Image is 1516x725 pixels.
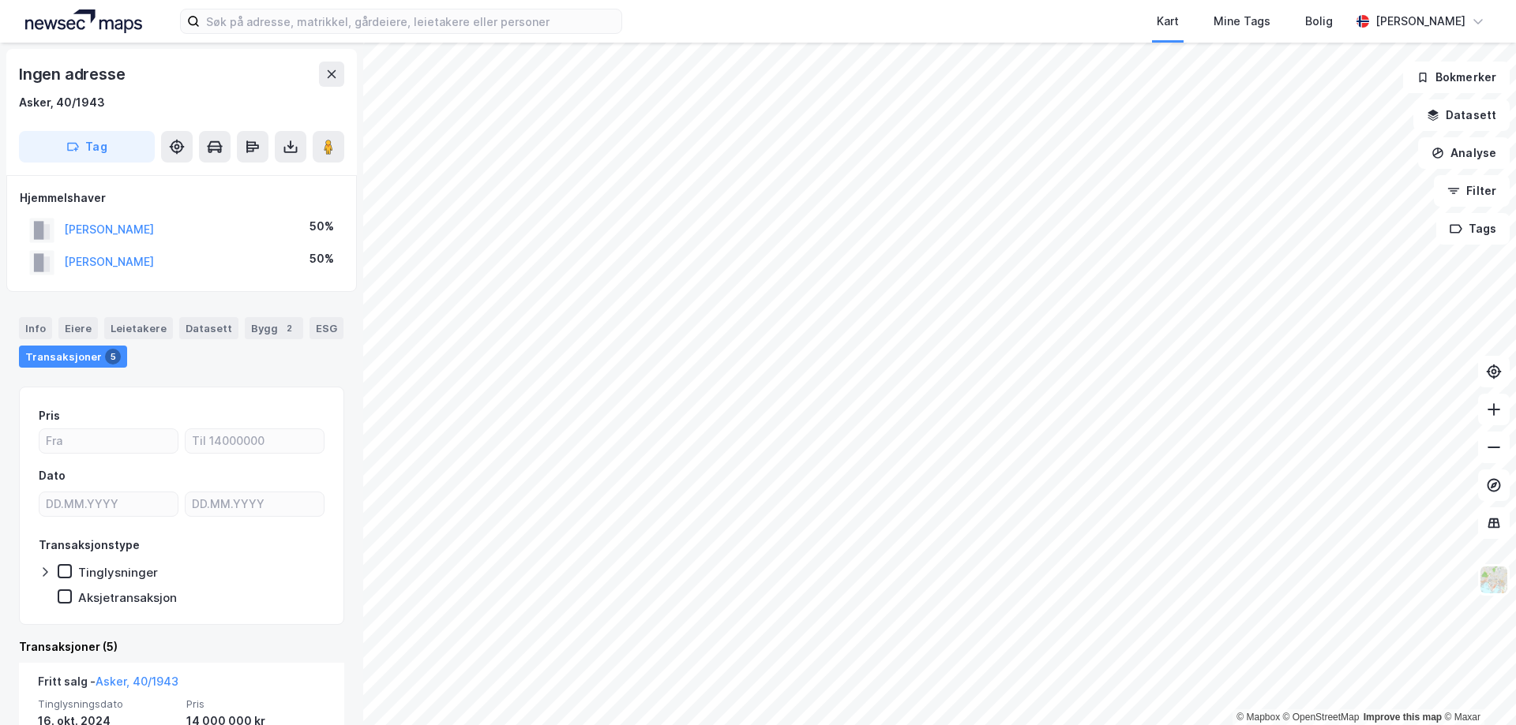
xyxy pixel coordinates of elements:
div: [PERSON_NAME] [1375,12,1465,31]
div: Bygg [245,317,303,339]
a: Improve this map [1364,712,1442,723]
div: Kart [1157,12,1179,31]
div: Transaksjoner (5) [19,637,344,656]
a: Mapbox [1236,712,1280,723]
div: Transaksjoner [19,346,127,368]
button: Datasett [1413,99,1510,131]
div: ESG [310,317,343,339]
input: Søk på adresse, matrikkel, gårdeiere, leietakere eller personer [200,9,621,33]
div: Eiere [58,317,98,339]
div: Leietakere [104,317,173,339]
button: Filter [1434,175,1510,207]
input: Fra [39,429,178,453]
input: DD.MM.YYYY [186,492,324,516]
div: Mine Tags [1214,12,1270,31]
img: Z [1479,565,1509,595]
div: Kontrollprogram for chat [1437,649,1516,725]
input: DD.MM.YYYY [39,492,178,516]
div: Pris [39,406,60,425]
div: 50% [310,249,334,268]
input: Til 14000000 [186,429,324,453]
div: Bolig [1305,12,1333,31]
div: 2 [281,320,297,336]
div: Tinglysninger [78,565,158,580]
div: Ingen adresse [19,62,128,87]
iframe: Chat Widget [1437,649,1516,725]
div: 50% [310,217,334,236]
div: Transaksjonstype [39,536,140,555]
span: Tinglysningsdato [38,697,177,711]
div: Fritt salg - [38,672,178,697]
div: Hjemmelshaver [20,189,343,207]
div: Info [19,317,52,339]
div: 5 [105,349,121,364]
div: Aksjetransaksjon [78,590,177,605]
img: logo.a4113a55bc3d86da70a041830d287a7e.svg [25,9,142,33]
button: Tag [19,131,155,163]
div: Asker, 40/1943 [19,93,105,112]
div: Dato [39,466,66,485]
button: Analyse [1418,137,1510,169]
div: Datasett [179,317,238,339]
span: Pris [186,697,325,711]
a: OpenStreetMap [1283,712,1360,723]
a: Asker, 40/1943 [96,675,178,688]
button: Bokmerker [1403,62,1510,93]
button: Tags [1436,213,1510,245]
